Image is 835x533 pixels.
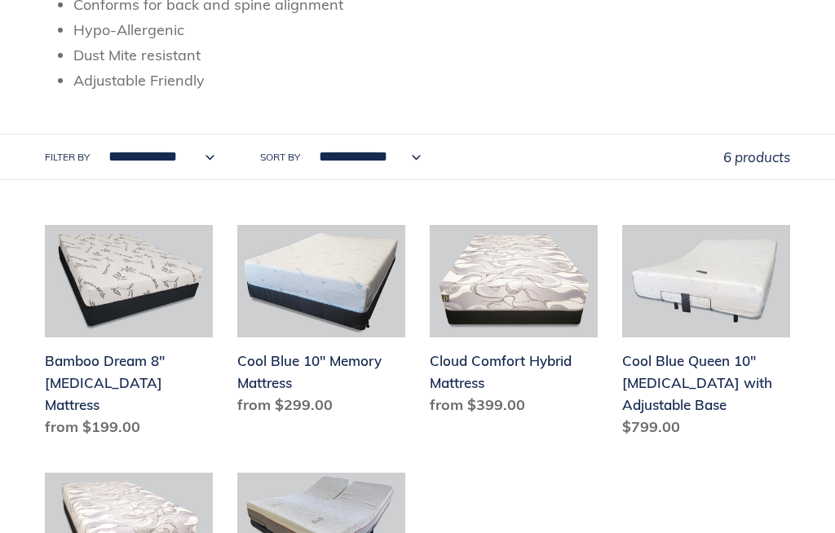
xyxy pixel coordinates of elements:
[260,150,300,165] label: Sort by
[73,44,790,66] li: Dust Mite resistant
[73,69,790,91] li: Adjustable Friendly
[622,225,790,443] a: Cool Blue Queen 10" Memory Foam with Adjustable Base
[45,150,90,165] label: Filter by
[430,225,598,421] a: Cloud Comfort Hybrid Mattress
[237,225,405,421] a: Cool Blue 10" Memory Mattress
[723,148,790,165] span: 6 products
[45,225,213,443] a: Bamboo Dream 8" Memory Foam Mattress
[73,19,790,41] li: Hypo-Allergenic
